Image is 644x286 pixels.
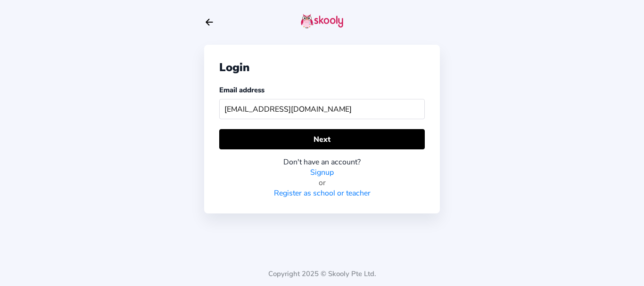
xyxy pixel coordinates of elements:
div: Login [219,60,425,75]
div: Don't have an account? [219,157,425,167]
button: Next [219,129,425,149]
a: Register as school or teacher [274,188,371,198]
a: Signup [310,167,334,178]
label: Email address [219,85,264,95]
input: Your email address [219,99,425,119]
button: arrow back outline [204,17,215,27]
div: or [219,178,425,188]
img: skooly-logo.png [301,14,343,29]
